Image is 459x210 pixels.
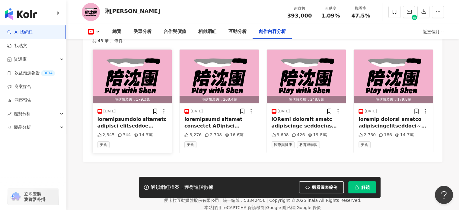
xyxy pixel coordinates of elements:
div: 總覽 [112,28,121,35]
div: 426 [292,132,305,138]
button: 解鎖 [348,181,376,193]
a: iKala [308,198,318,203]
div: 2,708 [205,132,222,138]
a: 找貼文 [7,43,27,49]
span: | [295,205,297,210]
div: 14.3萬 [395,132,414,138]
span: 1.09% [321,13,340,19]
a: Google 隱私權 [266,205,295,210]
span: 美食 [184,141,196,148]
div: 14.3萬 [134,132,152,138]
div: loremipsumdolo sitametc adipisci elitseddoe temporincididuntutlaboree， doloremagnaa！ enimadm「6Ven... [97,116,167,130]
div: 預估觸及數：248.8萬 [267,96,346,103]
span: | [266,198,268,203]
div: loremip dolorsi ametco adipiscingelitseddoei～～～ temporincididuntu， laboreetdolo！ magnaal，enimad「m... [359,116,428,130]
div: 相似網紅 [198,28,216,35]
span: rise [7,112,11,116]
span: | [265,205,266,210]
button: 觀看圖表範例 [299,181,344,193]
div: Copyright © 2025 All Rights Reserved. [269,198,361,203]
div: 3,608 [272,132,289,138]
a: 商案媒合 [7,84,31,90]
img: post-image [267,50,346,103]
a: chrome extension立即安裝 瀏覽器外掛 [8,189,59,205]
span: 美食 [359,141,371,148]
img: post-image [354,50,433,103]
span: 競品分析 [14,121,31,134]
a: 效益預測報告BETA [7,70,55,76]
span: 教育與學習 [297,141,320,148]
button: 預估觸及數：248.8萬 [267,50,346,103]
div: loremipsumd sitamet consectet ADipisci elitseddoeiu**temporinc，utlaboree！ doloremagnaali，enimadmi... [184,116,254,130]
div: 16.6萬 [225,132,244,138]
a: Google 條款 [296,205,321,210]
div: 創作內容分析 [259,28,286,35]
img: post-image [93,50,172,103]
div: [DATE] [190,109,203,114]
div: 追蹤數 [287,5,312,11]
span: 觀看圖表範例 [312,185,337,190]
div: 預估觸及數：179.3萬 [93,96,172,103]
div: [DATE] [104,109,116,114]
div: 統一編號：53342456 [223,198,265,203]
span: 立即安裝 瀏覽器外掛 [24,191,45,202]
div: 2,345 [97,132,115,138]
div: 共 43 筆 ， 條件： [92,38,433,43]
img: chrome extension [10,192,21,202]
span: 393,000 [287,12,312,19]
img: logo [5,8,37,20]
div: 預估觸及數：179.8萬 [354,96,433,103]
span: 資源庫 [14,53,27,66]
span: | [220,198,222,203]
div: 陪[PERSON_NAME] [104,7,160,15]
button: 預估觸及數：179.8萬 [354,50,433,103]
button: 預估觸及數：179.3萬 [93,50,172,103]
img: KOL Avatar [82,3,100,21]
div: 344 [118,132,131,138]
div: 186 [379,132,392,138]
span: 解鎖 [361,185,370,190]
div: [DATE] [278,109,290,114]
div: lORemi dolorsit ametc adipiscinge seddoeiusm temporincididuntutla， etdolorema， aliquaenimadm！ #ve... [272,116,341,130]
div: 解鎖網紅檔案，獲得進階數據 [151,184,213,191]
div: 預估觸及數：208.4萬 [180,96,259,103]
a: searchAI 找網紅 [7,29,33,35]
span: 醫療與健康 [272,141,295,148]
div: 19.8萬 [308,132,327,138]
div: 愛卡拉互動媒體股份有限公司 [164,198,219,203]
div: 受眾分析 [133,28,151,35]
div: [DATE] [365,109,377,114]
button: 預估觸及數：208.4萬 [180,50,259,103]
div: 互動分析 [228,28,247,35]
div: 觀看率 [349,5,372,11]
img: post-image [180,50,259,103]
div: 互動率 [319,5,342,11]
span: 47.5% [351,13,370,19]
div: 合作與價值 [164,28,186,35]
span: 趨勢分析 [14,107,31,121]
a: 洞察報告 [7,97,31,103]
div: 近三個月 [423,27,444,37]
div: 2,750 [359,132,376,138]
div: 3,276 [184,132,202,138]
span: 美食 [97,141,110,148]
